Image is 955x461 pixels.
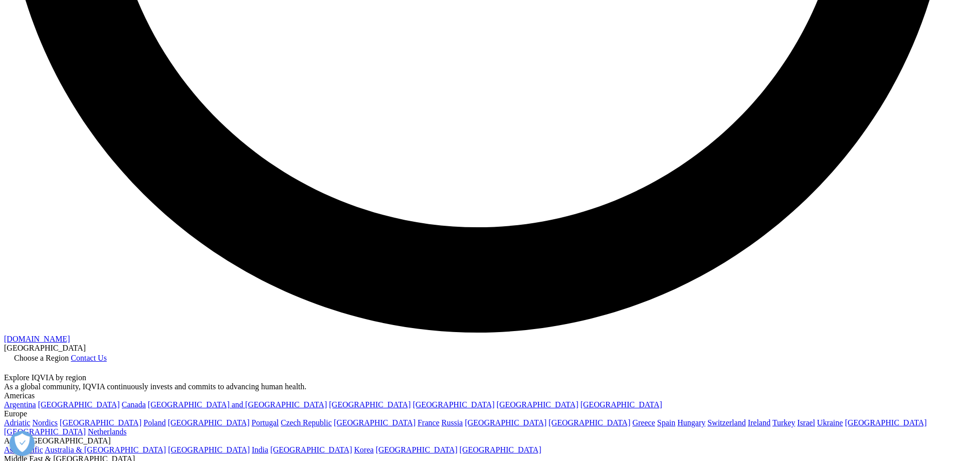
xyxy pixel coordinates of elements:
a: Israel [797,418,815,427]
a: Asia Pacific [4,445,43,454]
a: [GEOGRAPHIC_DATA] [4,427,86,436]
a: [GEOGRAPHIC_DATA] [60,418,141,427]
button: Open Preferences [10,431,35,456]
a: Poland [143,418,165,427]
a: Netherlands [88,427,126,436]
a: Adriatic [4,418,30,427]
a: [GEOGRAPHIC_DATA] [548,418,630,427]
a: [GEOGRAPHIC_DATA] [270,445,352,454]
div: [GEOGRAPHIC_DATA] [4,344,951,353]
a: Spain [657,418,675,427]
a: [GEOGRAPHIC_DATA] [38,400,120,409]
a: Turkey [773,418,796,427]
a: [DOMAIN_NAME] [4,335,70,343]
a: [GEOGRAPHIC_DATA] and [GEOGRAPHIC_DATA] [148,400,327,409]
div: Explore IQVIA by region [4,373,951,382]
a: Hungary [677,418,705,427]
a: Argentina [4,400,36,409]
a: Nordics [32,418,58,427]
a: Greece [632,418,655,427]
a: Contact Us [71,354,107,362]
a: [GEOGRAPHIC_DATA] [581,400,662,409]
a: [GEOGRAPHIC_DATA] [465,418,546,427]
a: Canada [122,400,146,409]
a: India [252,445,268,454]
a: Korea [354,445,373,454]
div: Asia & [GEOGRAPHIC_DATA] [4,436,951,445]
a: [GEOGRAPHIC_DATA] [375,445,457,454]
span: Choose a Region [14,354,69,362]
div: As a global community, IQVIA continuously invests and commits to advancing human health. [4,382,951,391]
a: Czech Republic [281,418,332,427]
a: Russia [442,418,463,427]
a: [GEOGRAPHIC_DATA] [329,400,411,409]
a: [GEOGRAPHIC_DATA] [413,400,494,409]
div: Americas [4,391,951,400]
a: [GEOGRAPHIC_DATA] [334,418,416,427]
a: [GEOGRAPHIC_DATA] [460,445,541,454]
a: [GEOGRAPHIC_DATA] [168,418,250,427]
div: Europe [4,409,951,418]
a: Portugal [252,418,279,427]
a: [GEOGRAPHIC_DATA] [845,418,926,427]
a: Ukraine [817,418,843,427]
a: [GEOGRAPHIC_DATA] [497,400,579,409]
a: France [418,418,440,427]
a: Australia & [GEOGRAPHIC_DATA] [45,445,166,454]
a: Switzerland [707,418,745,427]
a: Ireland [748,418,771,427]
a: [GEOGRAPHIC_DATA] [168,445,250,454]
